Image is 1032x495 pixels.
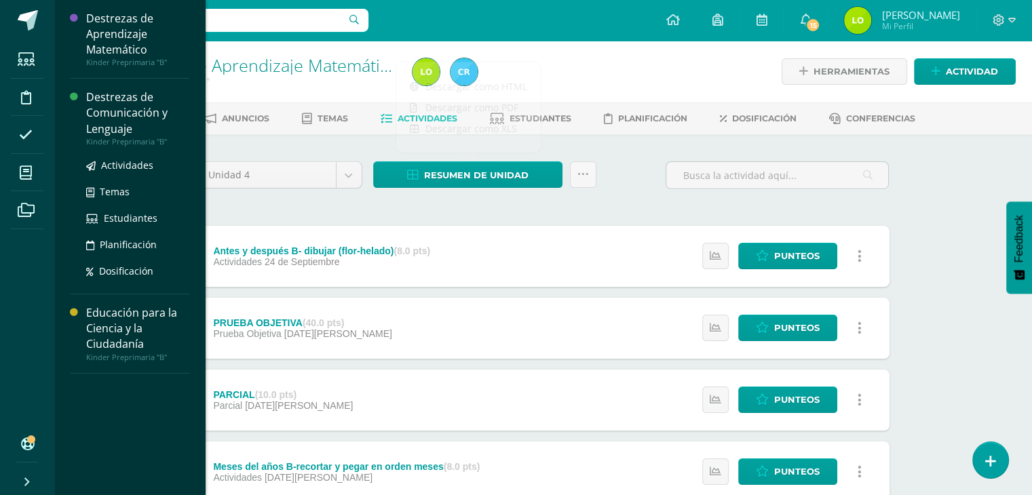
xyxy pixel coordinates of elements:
a: Actividades [86,157,189,173]
a: Dosificación [720,108,797,130]
a: Punteos [738,243,837,269]
a: Destrezas de Comunicación y LenguajeKinder Preprimaria "B" [86,90,189,146]
a: Descargar como XLS [396,118,541,139]
span: [DATE][PERSON_NAME] [284,328,392,339]
a: Temas [302,108,348,130]
span: Punteos [774,315,820,340]
div: Destrezas de Aprendizaje Matemático [86,11,189,58]
div: Kinder Preprimaria "B" [86,353,189,362]
span: Estudiantes [104,212,157,224]
span: [PERSON_NAME] [881,8,959,22]
span: Planificación [618,113,687,123]
span: Punteos [774,243,820,269]
a: Descargar como HTML [396,76,541,97]
span: [DATE][PERSON_NAME] [265,472,372,483]
div: Kinder Preprimaria "B" [86,137,189,146]
a: Anuncios [204,108,269,130]
a: Destrezas de Aprendizaje MatemáticoKinder Preprimaria "B" [86,11,189,67]
h1: Destrezas de Aprendizaje Matemático [106,56,396,75]
div: Kinder Preprimaria 'B' [106,75,396,87]
a: Educación para la Ciencia y la CiudadaníaKinder Preprimaria "B" [86,305,189,361]
a: Punteos [738,315,837,341]
span: Punteos [774,387,820,412]
span: Feedback [1013,215,1025,262]
span: Dosificación [99,264,153,277]
div: Destrezas de Comunicación y Lenguaje [86,90,189,136]
div: Kinder Preprimaria "B" [86,58,189,67]
span: Resumen de unidad [424,163,529,188]
span: Conferencias [846,113,915,123]
a: Estudiantes [86,210,189,226]
span: 15 [805,18,820,33]
a: Punteos [738,387,837,413]
strong: (8.0 pts) [444,461,480,472]
button: Feedback - Mostrar encuesta [1006,201,1032,294]
a: Conferencias [829,108,915,130]
span: Actividades [101,159,153,172]
span: Actividades [213,256,262,267]
span: Punteos [774,459,820,484]
strong: (8.0 pts) [394,245,430,256]
a: Resumen de unidad [373,161,562,188]
span: Anuncios [222,113,269,123]
div: PARCIAL [213,389,353,400]
img: 6714572aa9192d6e20d2b456500099f5.png [844,7,871,34]
span: Temas [100,185,130,198]
div: Antes y después B- dibujar (flor-helado) [213,245,430,256]
strong: (40.0 pts) [303,317,344,328]
a: Herramientas [782,58,907,85]
span: Mi Perfil [881,20,959,32]
a: Unidad 4 [198,162,362,188]
div: PRUEBA OBJETIVA [213,317,392,328]
span: Actividad [946,59,998,84]
span: Actividades [213,472,262,483]
span: Parcial [213,400,242,411]
span: Unidad 4 [208,162,326,188]
a: Planificación [86,237,189,252]
a: Temas [86,184,189,199]
input: Busca la actividad aquí... [666,162,888,189]
a: Actividades [381,108,457,130]
span: Planificación [100,238,157,251]
span: 24 de Septiembre [265,256,340,267]
a: Destrezas de Aprendizaje Matemático [106,54,398,77]
div: Educación para la Ciencia y la Ciudadanía [86,305,189,352]
a: Planificación [604,108,687,130]
div: Meses del años B-recortar y pegar en orden meses [213,461,480,472]
a: Actividad [914,58,1016,85]
a: Descargar como PDF [396,97,541,118]
strong: (10.0 pts) [255,389,297,400]
span: [DATE][PERSON_NAME] [245,400,353,411]
a: Punteos [738,458,837,485]
input: Busca un usuario... [63,9,368,32]
img: d829077fea71188f4ea6f616d71feccb.png [451,58,478,85]
span: Dosificación [732,113,797,123]
span: Herramientas [814,59,890,84]
img: 6714572aa9192d6e20d2b456500099f5.png [413,58,440,85]
a: Dosificación [86,263,189,279]
span: Temas [318,113,348,123]
span: Prueba Objetiva [213,328,281,339]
